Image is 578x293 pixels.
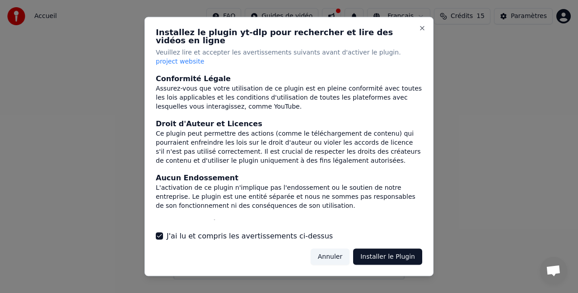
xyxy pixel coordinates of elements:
[353,248,422,265] button: Installer le Plugin
[156,84,422,111] div: Assurez-vous que votre utilisation de ce plugin est en pleine conformité avec toutes les lois app...
[156,73,422,84] div: Conformité Légale
[156,172,422,183] div: Aucun Endossement
[156,28,422,45] h2: Installez le plugin yt-dlp pour rechercher et lire des vidéos en ligne
[156,118,422,129] div: Droit d'Auteur et Licences
[167,230,333,241] label: J'ai lu et compris les avertissements ci-dessus
[156,58,204,65] span: project website
[156,48,422,66] p: Veuillez lire et accepter les avertissements suivants avant d'activer le plugin.
[156,217,422,228] div: Responsabilité de l'Utilisateur
[156,129,422,165] div: Ce plugin peut permettre des actions (comme le téléchargement de contenu) qui pourraient enfreind...
[311,248,350,265] button: Annuler
[156,183,422,210] div: L'activation de ce plugin n'implique pas l'endossement ou le soutien de notre entreprise. Le plug...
